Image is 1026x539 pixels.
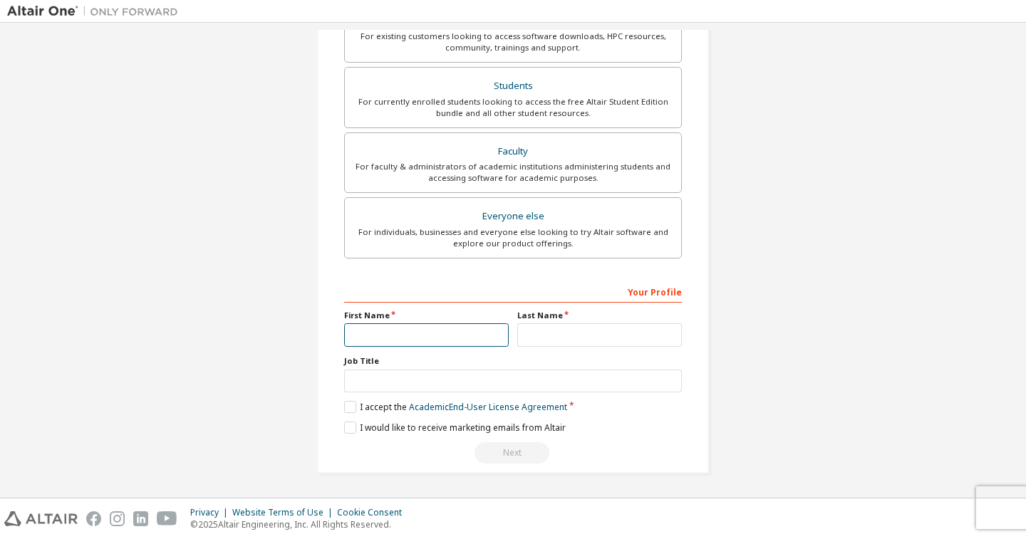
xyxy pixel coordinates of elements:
label: First Name [344,310,509,321]
img: facebook.svg [86,511,101,526]
label: Job Title [344,355,682,367]
a: Academic End-User License Agreement [409,401,567,413]
div: Read and acccept EULA to continue [344,442,682,464]
div: For individuals, businesses and everyone else looking to try Altair software and explore our prod... [353,226,673,249]
div: Everyone else [353,206,673,226]
img: altair_logo.svg [4,511,78,526]
div: Students [353,76,673,96]
div: Website Terms of Use [232,507,337,518]
p: © 2025 Altair Engineering, Inc. All Rights Reserved. [190,518,410,530]
div: Your Profile [344,280,682,303]
div: Privacy [190,507,232,518]
label: I accept the [344,401,567,413]
div: For faculty & administrators of academic institutions administering students and accessing softwa... [353,161,673,184]
img: youtube.svg [157,511,177,526]
img: instagram.svg [110,511,125,526]
div: For existing customers looking to access software downloads, HPC resources, community, trainings ... [353,31,673,53]
div: Faculty [353,142,673,162]
label: Last Name [517,310,682,321]
img: Altair One [7,4,185,19]
div: Cookie Consent [337,507,410,518]
div: For currently enrolled students looking to access the free Altair Student Edition bundle and all ... [353,96,673,119]
img: linkedin.svg [133,511,148,526]
label: I would like to receive marketing emails from Altair [344,422,566,434]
